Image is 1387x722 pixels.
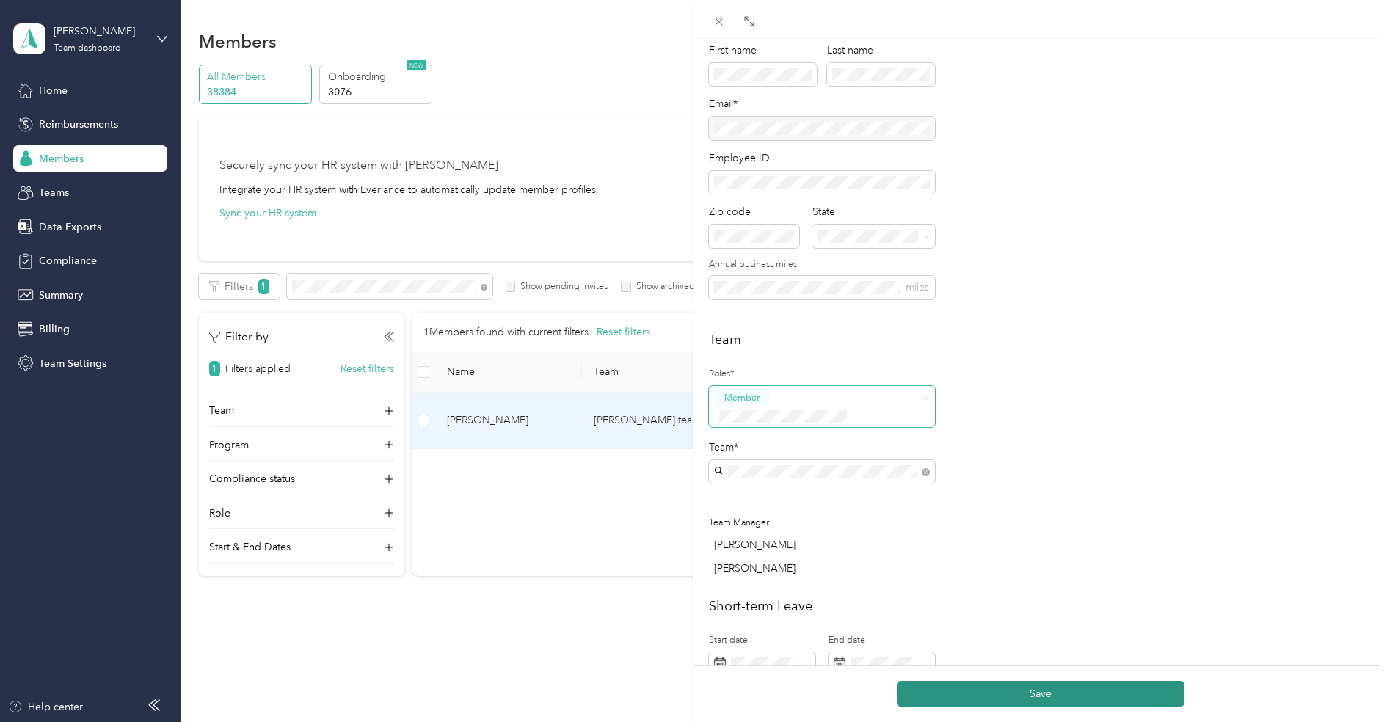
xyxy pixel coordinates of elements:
span: Team Manager [709,517,769,528]
label: End date [829,634,935,647]
div: State [812,204,935,219]
div: Last name [827,43,935,58]
div: [PERSON_NAME] [714,561,935,576]
div: Employee ID [709,150,935,166]
span: miles [906,281,929,293]
label: Start date [709,634,815,647]
div: Email* [709,96,935,112]
button: Save [897,681,1184,707]
label: Annual business miles [709,258,935,271]
h2: Short-term Leave [709,597,1372,616]
button: Member [714,388,770,406]
div: Zip code [709,204,799,219]
div: [PERSON_NAME] [714,537,935,553]
span: Member [724,391,760,404]
iframe: Everlance-gr Chat Button Frame [1305,640,1387,722]
div: First name [709,43,817,58]
h2: Team [709,330,1372,350]
div: Team* [709,440,935,455]
label: Roles* [709,368,935,381]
